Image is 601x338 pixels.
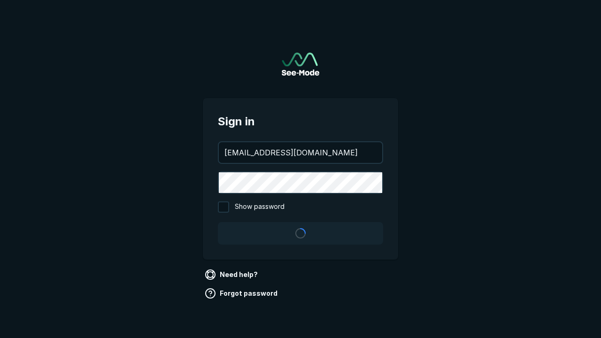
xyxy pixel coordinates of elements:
a: Go to sign in [282,53,319,76]
a: Need help? [203,267,262,282]
input: your@email.com [219,142,382,163]
a: Forgot password [203,286,281,301]
span: Show password [235,201,285,213]
span: Sign in [218,113,383,130]
img: See-Mode Logo [282,53,319,76]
